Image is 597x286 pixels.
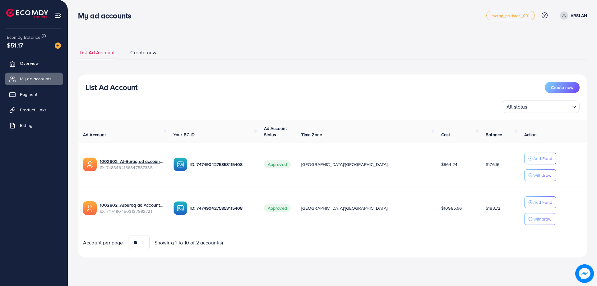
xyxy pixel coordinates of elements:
[441,161,457,168] span: $864.24
[20,76,52,82] span: My ad accounts
[5,73,63,85] a: My ad accounts
[130,49,156,56] span: Create new
[524,153,556,164] button: Add Fund
[190,204,254,212] p: ID: 7474904275853115408
[83,158,97,171] img: ic-ads-acc.e4c84228.svg
[558,11,587,20] a: ARSLAN
[551,84,573,91] span: Create new
[174,201,187,215] img: ic-ba-acc.ded83a64.svg
[7,41,23,50] span: $51.17
[571,12,587,19] p: ARSLAN
[155,239,223,246] span: Showing 1 To 10 of 2 account(s)
[533,172,551,179] p: Withdraw
[502,101,580,113] div: Search for option
[55,12,62,19] img: menu
[301,132,322,138] span: Time Zone
[20,60,39,66] span: Overview
[100,202,164,208] a: 1002802_Alburaq ad Account 1_1740386843243
[5,57,63,69] a: Overview
[575,264,594,283] img: image
[301,205,388,211] span: [GEOGRAPHIC_DATA]/[GEOGRAPHIC_DATA]
[100,158,164,171] div: <span class='underline'>1002802_Al-Buraq ad account 02_1742380041767</span></br>7483464156847587335
[80,49,115,56] span: List Ad Account
[486,161,499,168] span: $176.16
[505,102,529,111] span: All status
[545,82,580,93] button: Create new
[441,132,450,138] span: Cost
[441,205,462,211] span: $10985.66
[6,9,48,18] img: logo
[5,104,63,116] a: Product Links
[524,169,556,181] button: Withdraw
[533,199,552,206] p: Add Fund
[83,132,106,138] span: Ad Account
[301,161,388,168] span: [GEOGRAPHIC_DATA]/[GEOGRAPHIC_DATA]
[524,213,556,225] button: Withdraw
[100,158,164,164] a: 1002802_Al-Buraq ad account 02_1742380041767
[100,202,164,215] div: <span class='underline'>1002802_Alburaq ad Account 1_1740386843243</span></br>7474904503137992721
[83,239,123,246] span: Account per page
[492,14,530,18] span: metap_pakistan_001
[190,161,254,168] p: ID: 7474904275853115408
[20,91,37,97] span: Payment
[5,119,63,132] a: Billing
[7,34,40,40] span: Ecomdy Balance
[20,107,47,113] span: Product Links
[264,125,287,138] span: Ad Account Status
[174,158,187,171] img: ic-ba-acc.ded83a64.svg
[524,132,537,138] span: Action
[533,215,551,223] p: Withdraw
[5,88,63,101] a: Payment
[83,201,97,215] img: ic-ads-acc.e4c84228.svg
[533,155,552,162] p: Add Fund
[174,132,195,138] span: Your BC ID
[55,42,61,49] img: image
[20,122,32,128] span: Billing
[486,132,502,138] span: Balance
[78,11,136,20] h3: My ad accounts
[86,83,137,92] h3: List Ad Account
[100,164,164,171] span: ID: 7483464156847587335
[529,101,570,111] input: Search for option
[100,208,164,214] span: ID: 7474904503137992721
[264,160,291,168] span: Approved
[264,204,291,212] span: Approved
[524,196,556,208] button: Add Fund
[486,205,500,211] span: $183.72
[486,11,535,20] a: metap_pakistan_001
